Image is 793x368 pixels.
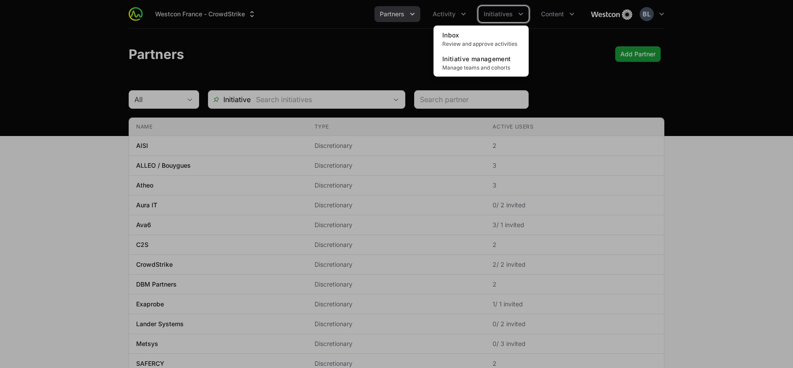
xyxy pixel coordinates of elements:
span: Inbox [442,31,459,39]
div: Initiatives menu [478,6,529,22]
a: Initiative managementManage teams and cohorts [435,51,527,75]
span: Review and approve activities [442,40,520,48]
div: Main navigation [143,6,580,22]
span: Initiative management [442,55,511,63]
a: InboxReview and approve activities [435,27,527,51]
span: Manage teams and cohorts [442,64,520,71]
